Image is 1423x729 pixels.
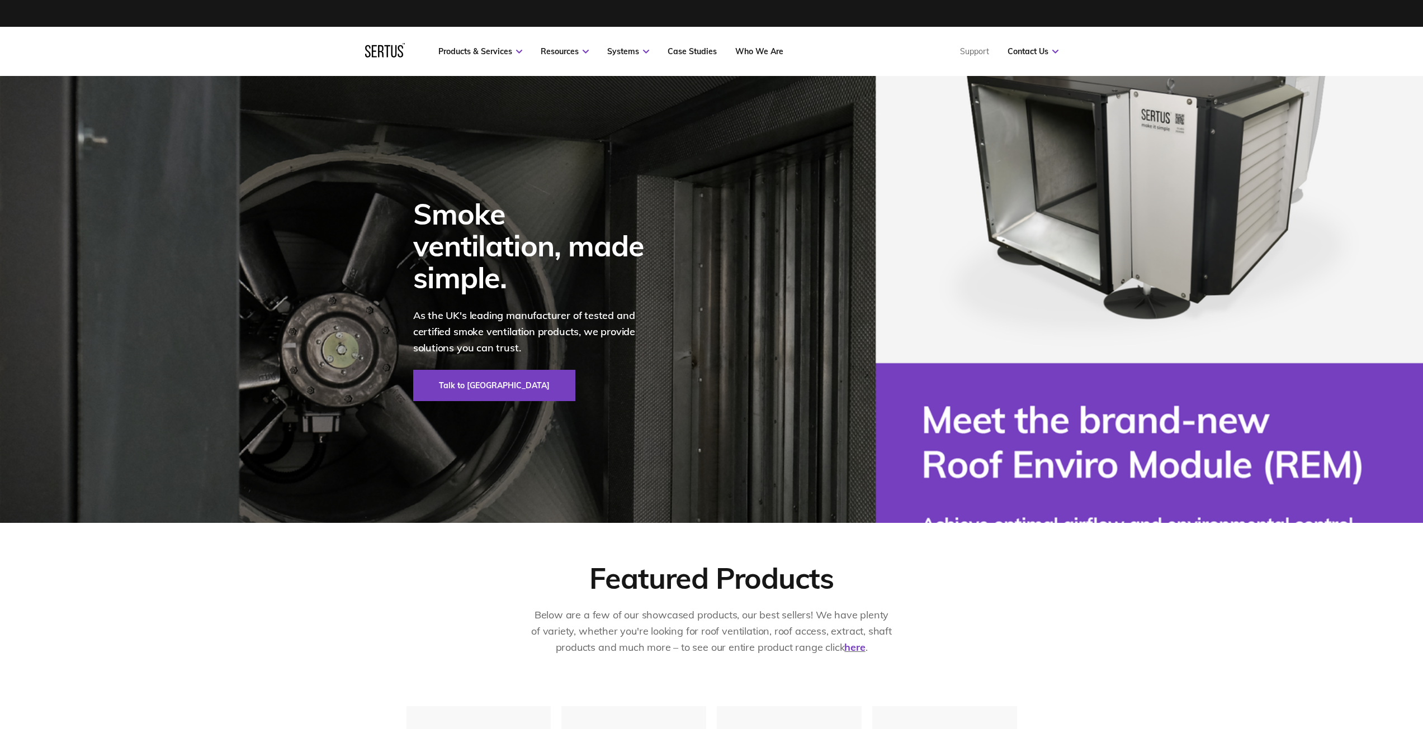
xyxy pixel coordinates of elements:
[960,46,989,56] a: Support
[668,46,717,56] a: Case Studies
[1008,46,1058,56] a: Contact Us
[413,308,659,356] p: As the UK's leading manufacturer of tested and certified smoke ventilation products, we provide s...
[844,641,865,654] a: here
[438,46,522,56] a: Products & Services
[413,198,659,294] div: Smoke ventilation, made simple.
[413,370,575,401] a: Talk to [GEOGRAPHIC_DATA]
[735,46,783,56] a: Who We Are
[530,607,893,655] p: Below are a few of our showcased products, our best sellers! We have plenty of variety, whether y...
[589,560,833,596] div: Featured Products
[607,46,649,56] a: Systems
[541,46,589,56] a: Resources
